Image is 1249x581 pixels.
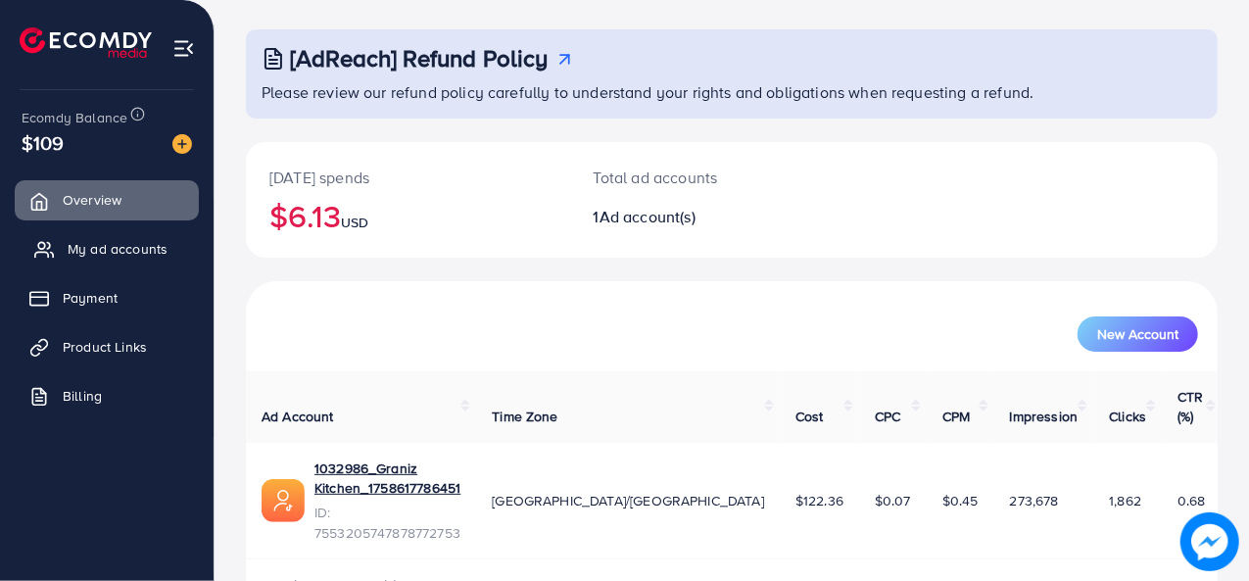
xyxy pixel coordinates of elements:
span: Overview [63,190,121,210]
span: Product Links [63,337,147,357]
img: menu [172,37,195,60]
span: Clicks [1109,407,1146,426]
span: $122.36 [795,491,843,510]
span: New Account [1097,327,1178,341]
a: Overview [15,180,199,219]
h3: [AdReach] Refund Policy [290,44,549,73]
span: Ecomdy Balance [22,108,127,127]
span: $109 [22,128,65,157]
h2: 1 [594,208,790,226]
span: My ad accounts [68,239,168,259]
span: Impression [1010,407,1079,426]
a: Product Links [15,327,199,366]
span: Cost [795,407,824,426]
span: [GEOGRAPHIC_DATA]/[GEOGRAPHIC_DATA] [492,491,764,510]
span: CPC [875,407,900,426]
span: Payment [63,288,118,308]
a: Billing [15,376,199,415]
span: Billing [63,386,102,406]
span: $0.07 [875,491,911,510]
a: My ad accounts [15,229,199,268]
span: USD [341,213,368,232]
p: Total ad accounts [594,166,790,189]
span: CTR (%) [1177,387,1203,426]
p: Please review our refund policy carefully to understand your rights and obligations when requesti... [262,80,1206,104]
a: Payment [15,278,199,317]
span: ID: 7553205747878772753 [314,503,460,543]
span: 273,678 [1010,491,1059,510]
h2: $6.13 [269,197,547,234]
img: image [1180,512,1239,571]
img: logo [20,27,152,58]
img: image [172,134,192,154]
span: Ad account(s) [600,206,696,227]
span: Ad Account [262,407,334,426]
a: 1032986_Graniz Kitchen_1758617786451 [314,459,460,499]
span: CPM [942,407,970,426]
button: New Account [1078,316,1198,352]
span: 1,862 [1109,491,1141,510]
p: [DATE] spends [269,166,547,189]
span: 0.68 [1177,491,1206,510]
span: $0.45 [942,491,979,510]
img: ic-ads-acc.e4c84228.svg [262,479,305,522]
span: Time Zone [492,407,557,426]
